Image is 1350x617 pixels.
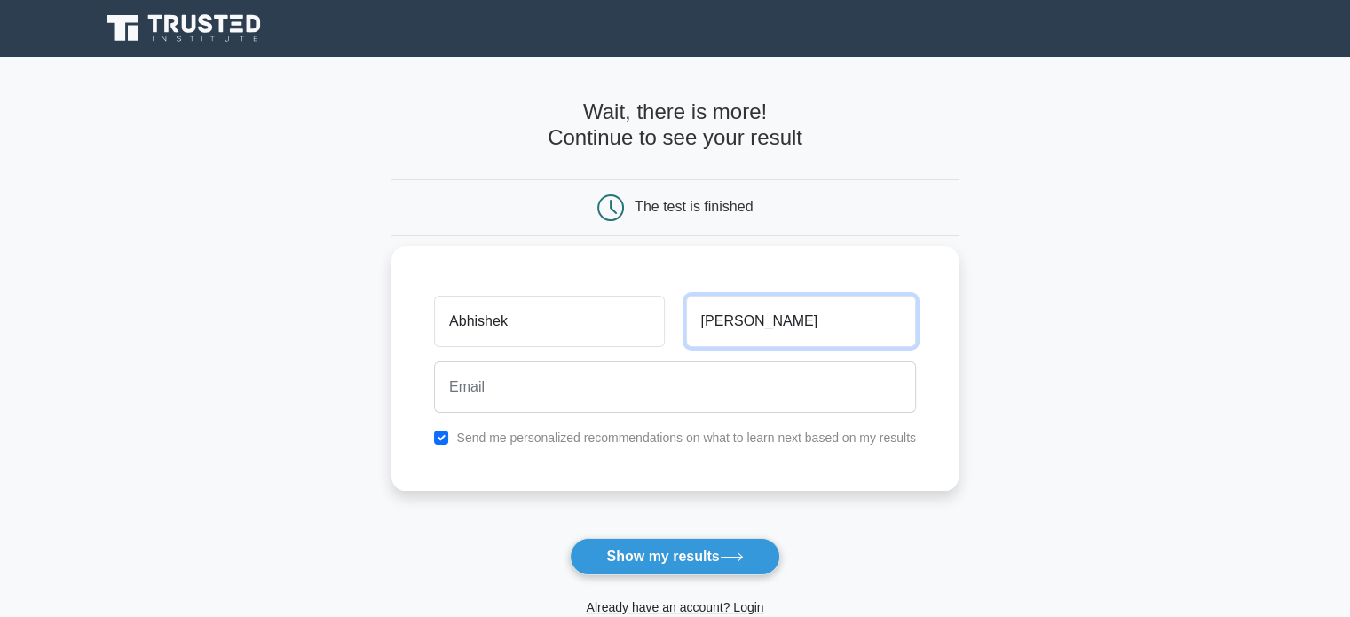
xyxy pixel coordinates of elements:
[391,99,959,151] h4: Wait, there is more! Continue to see your result
[686,296,916,347] input: Last name
[586,600,763,614] a: Already have an account? Login
[635,199,753,214] div: The test is finished
[434,296,664,347] input: First name
[570,538,779,575] button: Show my results
[434,361,916,413] input: Email
[456,431,916,445] label: Send me personalized recommendations on what to learn next based on my results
